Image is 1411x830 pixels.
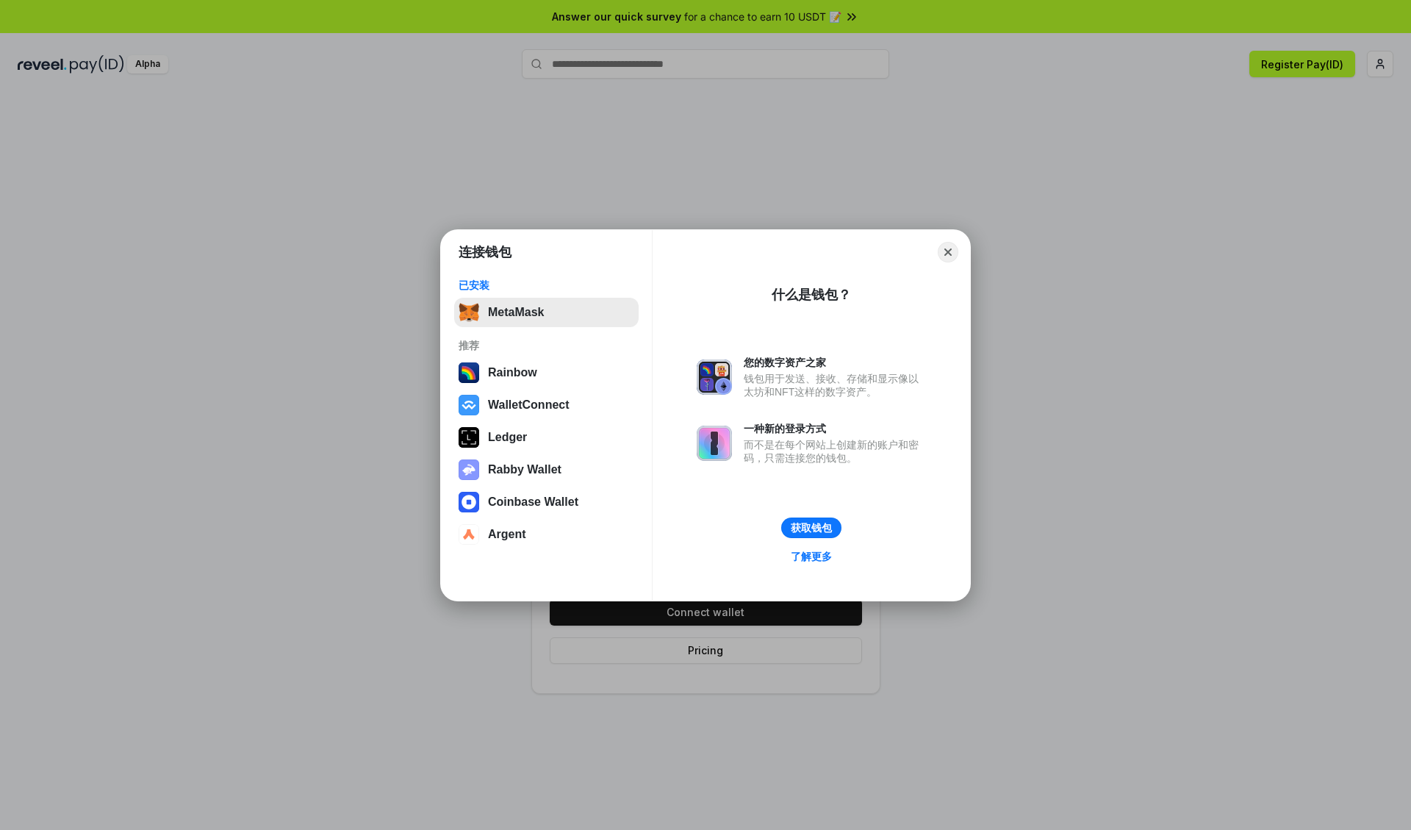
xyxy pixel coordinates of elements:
[459,302,479,323] img: svg+xml,%3Csvg%20fill%3D%22none%22%20height%3D%2233%22%20viewBox%3D%220%200%2035%2033%22%20width%...
[454,298,639,327] button: MetaMask
[772,286,851,304] div: 什么是钱包？
[454,423,639,452] button: Ledger
[781,518,841,538] button: 获取钱包
[488,463,561,476] div: Rabby Wallet
[488,431,527,444] div: Ledger
[454,390,639,420] button: WalletConnect
[454,358,639,387] button: Rainbow
[782,547,841,566] a: 了解更多
[454,455,639,484] button: Rabby Wallet
[488,398,570,412] div: WalletConnect
[454,487,639,517] button: Coinbase Wallet
[488,496,578,509] div: Coinbase Wallet
[459,243,511,261] h1: 连接钱包
[488,528,526,541] div: Argent
[454,520,639,549] button: Argent
[791,550,832,563] div: 了解更多
[488,366,537,379] div: Rainbow
[459,279,634,292] div: 已安装
[744,438,926,465] div: 而不是在每个网站上创建新的账户和密码，只需连接您的钱包。
[697,426,732,461] img: svg+xml,%3Csvg%20xmlns%3D%22http%3A%2F%2Fwww.w3.org%2F2000%2Fsvg%22%20fill%3D%22none%22%20viewBox...
[459,427,479,448] img: svg+xml,%3Csvg%20xmlns%3D%22http%3A%2F%2Fwww.w3.org%2F2000%2Fsvg%22%20width%3D%2228%22%20height%3...
[697,359,732,395] img: svg+xml,%3Csvg%20xmlns%3D%22http%3A%2F%2Fwww.w3.org%2F2000%2Fsvg%22%20fill%3D%22none%22%20viewBox...
[488,306,544,319] div: MetaMask
[459,459,479,480] img: svg+xml,%3Csvg%20xmlns%3D%22http%3A%2F%2Fwww.w3.org%2F2000%2Fsvg%22%20fill%3D%22none%22%20viewBox...
[459,524,479,545] img: svg+xml,%3Csvg%20width%3D%2228%22%20height%3D%2228%22%20viewBox%3D%220%200%2028%2028%22%20fill%3D...
[459,362,479,383] img: svg+xml,%3Csvg%20width%3D%22120%22%20height%3D%22120%22%20viewBox%3D%220%200%20120%20120%22%20fil...
[744,356,926,369] div: 您的数字资产之家
[791,521,832,534] div: 获取钱包
[744,372,926,398] div: 钱包用于发送、接收、存储和显示像以太坊和NFT这样的数字资产。
[459,395,479,415] img: svg+xml,%3Csvg%20width%3D%2228%22%20height%3D%2228%22%20viewBox%3D%220%200%2028%2028%22%20fill%3D...
[459,492,479,512] img: svg+xml,%3Csvg%20width%3D%2228%22%20height%3D%2228%22%20viewBox%3D%220%200%2028%2028%22%20fill%3D...
[938,242,958,262] button: Close
[744,422,926,435] div: 一种新的登录方式
[459,339,634,352] div: 推荐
